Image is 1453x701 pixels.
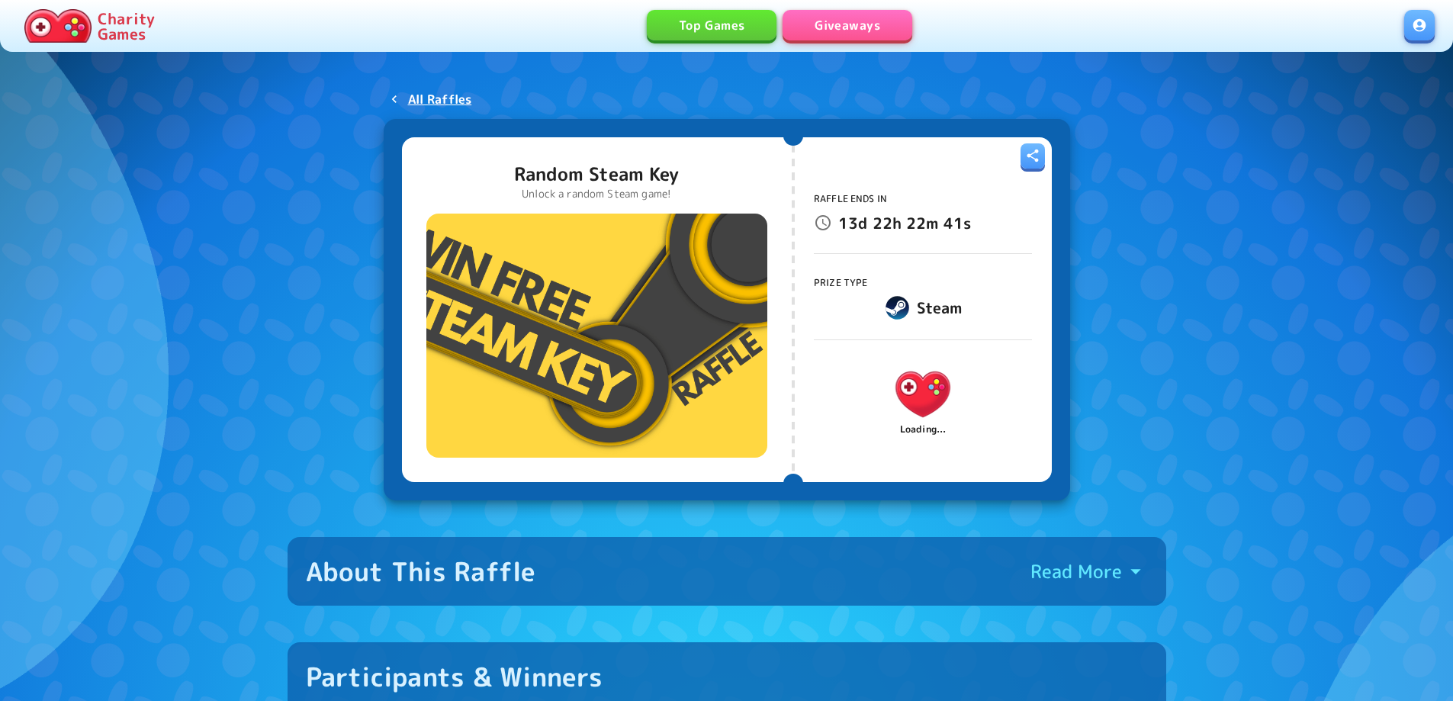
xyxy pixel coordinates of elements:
button: About This RaffleRead More [288,537,1166,606]
span: Raffle Ends In [814,192,887,205]
div: About This Raffle [306,555,536,587]
img: Charity.Games [24,9,92,43]
p: Unlock a random Steam game! [514,186,679,201]
img: Random Steam Key [426,214,767,458]
img: Charity.Games [892,364,953,425]
p: Random Steam Key [514,162,679,186]
div: Participants & Winners [306,661,603,693]
p: Read More [1030,559,1122,584]
p: 13d 22h 22m 41s [838,211,971,235]
a: Top Games [647,10,776,40]
span: Prize Type [814,276,868,289]
a: Charity Games [18,6,161,46]
a: Giveaways [783,10,912,40]
p: Charity Games [98,11,155,41]
a: All Raffles [384,85,478,113]
h6: Steam [917,295,963,320]
p: All Raffles [408,90,472,108]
